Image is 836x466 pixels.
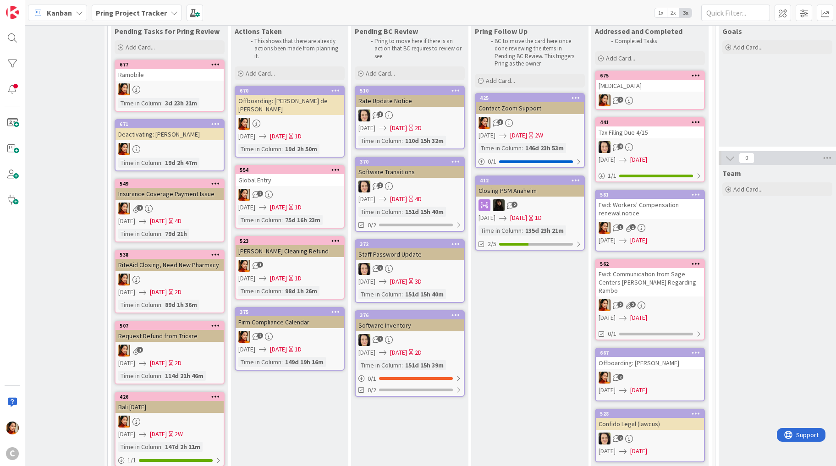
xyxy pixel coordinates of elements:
a: 562Fwd: Communication from Sage Centers [PERSON_NAME] Regarding RamboPM[DATE][DATE]0/1 [595,259,705,340]
span: [DATE] [118,287,135,297]
div: 2D [415,123,422,133]
div: 149d 19h 16m [283,357,326,367]
div: 4D [175,216,181,226]
span: [DATE] [270,274,287,283]
span: 2 [377,265,383,271]
span: : [161,229,163,239]
span: 1 / 1 [608,171,616,181]
div: Ramobile [115,69,224,81]
span: 1 / 1 [127,455,136,465]
span: [DATE] [358,348,375,357]
span: Add Card... [126,43,155,51]
div: Time in Column [118,442,161,452]
div: PM [115,143,224,155]
div: Time in Column [358,207,401,217]
span: 2 [257,191,263,197]
div: PM [115,274,224,285]
a: 528Confido Legal (lawcus)BL[DATE][DATE] [595,409,705,462]
div: Time in Column [238,286,281,296]
div: Contact Zoom Support [476,102,584,114]
div: 528 [596,410,704,418]
img: PM [238,189,250,201]
div: 412Closing PSM Anaheim [476,176,584,197]
input: Quick Filter... [701,5,770,21]
div: 549Insurance Coverage Payment Issue [115,180,224,200]
div: 3D [415,277,422,286]
span: : [161,158,163,168]
span: Add Card... [366,69,395,77]
div: 135d 23h 21m [523,225,566,236]
div: 147d 2h 11m [163,442,203,452]
div: 75d 16h 23m [283,215,323,225]
div: 151d 15h 39m [403,360,446,370]
span: : [161,98,163,108]
div: PM [596,94,704,106]
span: [DATE] [238,345,255,354]
span: 0/1 [608,329,616,339]
div: 523 [240,238,344,244]
div: Time in Column [358,136,401,146]
span: 2 [377,182,383,188]
div: 675 [596,71,704,80]
img: Visit kanbanzone.com [6,6,19,19]
span: [DATE] [118,358,135,368]
div: 426 [115,393,224,401]
span: 0/2 [368,385,376,395]
span: 1x [654,8,667,17]
span: [DATE] [358,194,375,204]
span: : [161,300,163,310]
span: : [401,360,403,370]
img: BL [358,263,370,275]
div: 1D [295,132,302,141]
a: 441Tax Filing Due 4/15BL[DATE][DATE]1/1 [595,117,705,182]
span: 0 / 1 [488,157,496,166]
div: 562 [600,261,704,267]
img: BL [599,141,610,153]
div: 675[MEDICAL_DATA] [596,71,704,92]
div: 441 [596,118,704,126]
div: Staff Password Update [356,248,464,260]
span: [DATE] [599,236,616,245]
a: 554Global EntryPM[DATE][DATE]1DTime in Column:75d 16h 23m [235,165,345,229]
div: 110d 15h 32m [403,136,446,146]
div: 2W [535,131,543,140]
div: PM [236,118,344,130]
span: 2 [617,302,623,307]
div: 441 [600,119,704,126]
img: PM [118,203,130,214]
div: 1D [295,274,302,283]
div: 675 [600,72,704,79]
div: RiteAid Closing, Need New Pharmacy [115,259,224,271]
div: 0/1 [356,373,464,384]
div: 554 [236,166,344,174]
a: 677RamobilePMTime in Column:3d 23h 21m [115,60,225,112]
img: BL [358,110,370,121]
b: Pring Project Tracker [96,8,167,17]
span: 3 [497,119,503,125]
div: 426 [120,394,224,400]
span: Add Card... [246,69,275,77]
div: Time in Column [238,357,281,367]
div: 98d 1h 26m [283,286,319,296]
div: 412 [480,177,584,184]
span: 2x [667,8,679,17]
div: 376Software Inventory [356,311,464,331]
div: 538 [120,252,224,258]
span: [DATE] [238,132,255,141]
div: PM [115,203,224,214]
span: Add Card... [733,185,763,193]
div: 375Firm Compliance Calendar [236,308,344,328]
div: 507 [120,323,224,329]
div: 412 [476,176,584,185]
span: [DATE] [270,203,287,212]
span: [DATE] [630,446,647,456]
div: PM [476,117,584,129]
span: [DATE] [599,155,616,164]
div: 507 [115,322,224,330]
span: 1 [630,224,636,230]
span: 1 [137,347,143,353]
span: Kanban [47,7,72,18]
span: [DATE] [510,131,527,140]
div: 425Contact Zoom Support [476,94,584,114]
div: 667Offboarding: [PERSON_NAME] [596,349,704,369]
